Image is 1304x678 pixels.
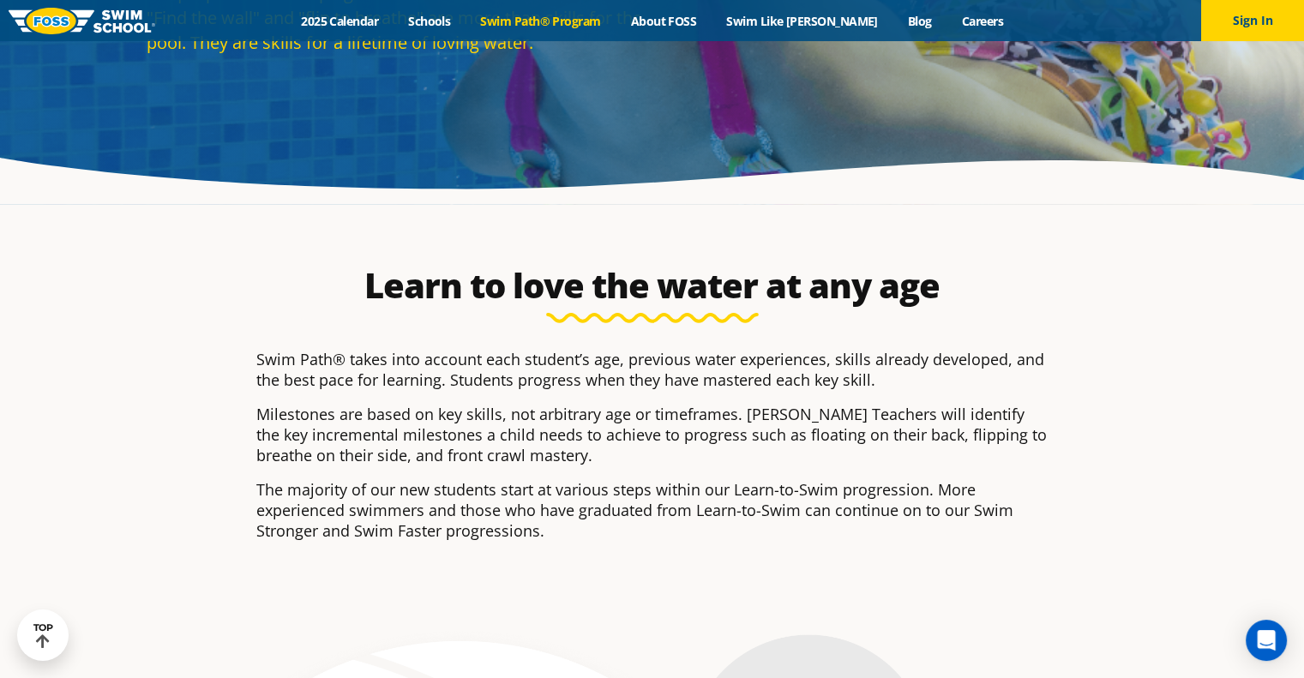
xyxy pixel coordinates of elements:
a: Swim Path® Program [466,13,616,29]
a: About FOSS [616,13,712,29]
p: Milestones are based on key skills, not arbitrary age or timeframes. [PERSON_NAME] Teachers will ... [256,404,1049,465]
a: Schools [394,13,466,29]
a: Blog [892,13,946,29]
a: Careers [946,13,1018,29]
a: 2025 Calendar [286,13,394,29]
img: FOSS Swim School Logo [9,8,155,34]
div: Open Intercom Messenger [1246,620,1287,661]
h2: Learn to love the water at any age [248,265,1057,306]
a: Swim Like [PERSON_NAME] [712,13,893,29]
p: The majority of our new students start at various steps within our Learn-to-Swim progression. Mor... [256,479,1049,541]
p: Swim Path® takes into account each student’s age, previous water experiences, skills already deve... [256,349,1049,390]
div: TOP [33,622,53,649]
